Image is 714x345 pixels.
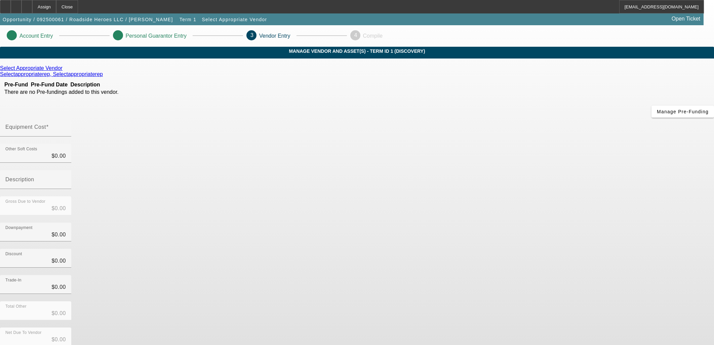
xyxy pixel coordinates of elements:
[3,17,173,22] span: Opportunity / 092500061 / Roadside Heroes LLC / [PERSON_NAME]
[5,199,45,204] mat-label: Gross Due to Vendor
[5,252,22,256] mat-label: Discount
[126,33,187,39] p: Personal Guarantor Entry
[657,109,709,114] span: Manage Pre-Funding
[29,81,69,88] th: Pre-Fund Date
[4,89,167,95] td: There are no Pre-fundings added to this vendor.
[5,177,34,182] mat-label: Description
[651,106,714,118] button: Manage Pre-Funding
[202,17,267,22] span: Select Appropriate Vendor
[363,33,383,39] p: Compile
[5,278,22,282] mat-label: Trade-In
[5,226,33,230] mat-label: Downpayment
[4,81,28,88] th: Pre-Fund
[180,17,196,22] span: Term 1
[177,13,199,26] button: Term 1
[354,32,357,38] span: 4
[70,81,167,88] th: Description
[19,33,53,39] p: Account Entry
[200,13,269,26] button: Select Appropriate Vendor
[5,331,42,335] mat-label: Net Due To Vendor
[5,304,27,309] mat-label: Total Other
[5,124,46,130] mat-label: Equipment Cost
[669,13,703,25] a: Open Ticket
[5,48,709,54] span: MANAGE VENDOR AND ASSET(S) - Term ID 1 (Discovery)
[250,32,253,38] span: 3
[259,33,290,39] p: Vendor Entry
[5,147,37,151] mat-label: Other Soft Costs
